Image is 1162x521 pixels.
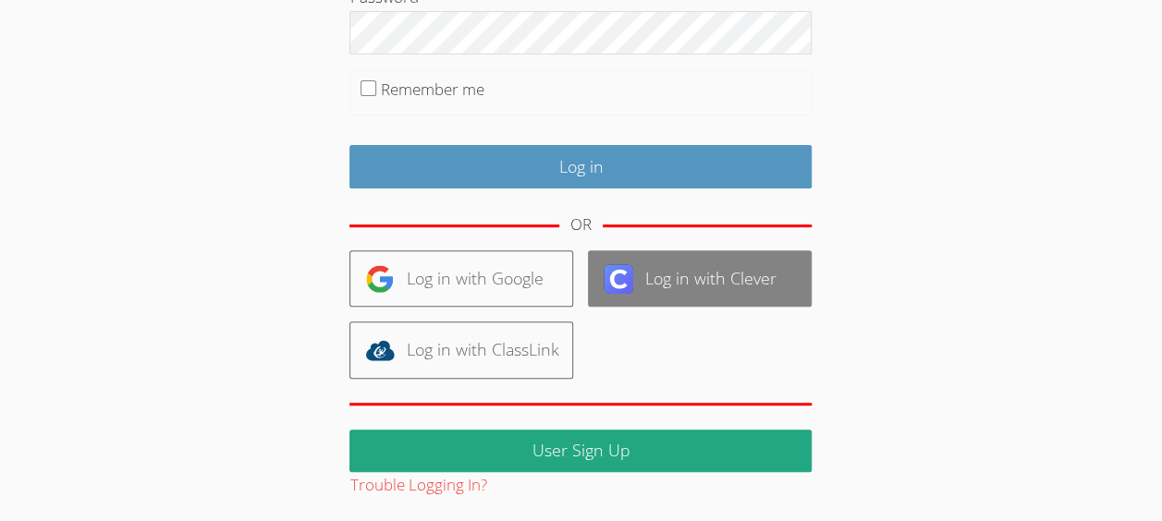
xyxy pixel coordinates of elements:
[381,79,484,100] label: Remember me
[349,250,573,307] a: Log in with Google
[349,145,812,188] input: Log in
[588,250,812,307] a: Log in with Clever
[604,264,633,294] img: clever-logo-6eab21bc6e7a338710f1a6ff85c0baf02591cd810cc4098c63d3a4b26e2feb20.svg
[349,430,812,473] a: User Sign Up
[365,264,395,294] img: google-logo-50288ca7cdecda66e5e0955fdab243c47b7ad437acaf1139b6f446037453330a.svg
[570,212,592,238] div: OR
[365,335,395,365] img: classlink-logo-d6bb404cc1216ec64c9a2012d9dc4662098be43eaf13dc465df04b49fa7ab582.svg
[349,321,573,378] a: Log in with ClassLink
[349,472,486,499] button: Trouble Logging In?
